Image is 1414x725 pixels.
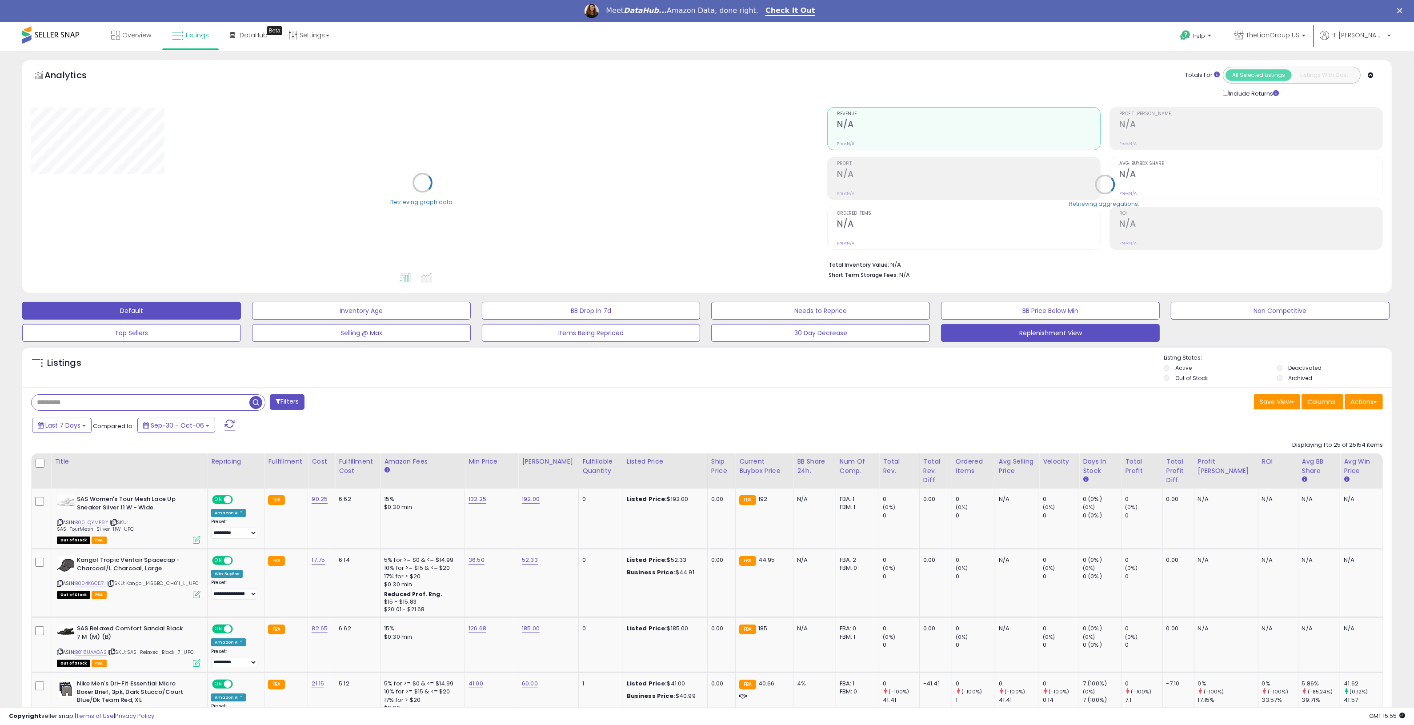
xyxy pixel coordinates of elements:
img: 31fSx4wi6uL._SL40_.jpg [57,495,75,509]
div: 0 [883,512,919,520]
div: $0.30 min [384,503,458,511]
div: Total Rev. [883,457,916,476]
span: ON [213,681,224,688]
button: Actions [1345,394,1383,409]
div: Profit [PERSON_NAME] [1198,457,1254,476]
div: $41.00 [627,680,701,688]
div: FBM: 0 [840,688,873,696]
div: Amazon AI * [211,509,246,517]
a: Privacy Policy [115,712,154,720]
div: 6.62 [339,495,373,503]
small: (-100%) [1131,688,1152,695]
img: 31PAxQtLmBL._SL40_.jpg [57,680,75,697]
div: Total Rev. Diff. [923,457,948,485]
p: Listing States: [1164,354,1392,362]
h5: Listings [47,357,81,369]
div: 17.15% [1198,696,1258,704]
a: 52.33 [522,556,538,565]
a: Listings [165,22,216,48]
div: Min Price [469,457,514,466]
div: -41.41 [923,680,945,688]
div: 10% for >= $15 & <= $20 [384,688,458,696]
div: Close [1397,8,1406,13]
small: FBA [739,556,756,566]
div: Ship Price [711,457,732,476]
img: Profile image for Georgie [585,4,599,18]
div: $44.91 [627,569,701,577]
div: 0 [883,680,919,688]
div: 0.00 [923,556,945,564]
div: 0 [1125,641,1162,649]
span: | SKU: Kangol_1456BC_CH011_L_UPC [107,580,199,587]
div: ROI [1262,457,1294,466]
span: OFF [232,625,246,633]
button: Replenishment View [941,324,1160,342]
small: FBA [739,495,756,505]
div: Ordered Items [956,457,991,476]
div: BB Share 24h. [797,457,832,476]
div: Preset: [211,519,257,539]
span: FBA [92,537,107,544]
div: 0 [956,573,995,581]
div: 0 [883,556,919,564]
small: FBA [268,625,284,634]
div: 41.57 [1344,696,1382,704]
div: 0 [1125,680,1162,688]
span: ON [213,625,224,633]
div: 0 [1125,625,1162,633]
small: FBA [739,680,756,689]
div: FBM: 0 [840,564,873,572]
div: 0 [956,512,995,520]
a: B004K6CD7I [75,580,106,587]
span: ON [213,496,224,504]
button: 30 Day Decrease [711,324,930,342]
div: N/A [1344,495,1376,503]
div: Totals For [1185,71,1220,80]
span: 192 [758,495,767,503]
div: 0 [1125,512,1162,520]
span: | SKU: SAS_TourMesh_Silver_11W_UPC [57,519,134,532]
div: 7 (100%) [1083,680,1121,688]
div: 0 [1043,573,1079,581]
div: 0 [582,625,616,633]
button: Inventory Age [252,302,471,320]
button: Non Competitive [1171,302,1390,320]
div: FBA: 1 [840,680,873,688]
div: Fulfillment Cost [339,457,377,476]
div: 0 [582,495,616,503]
div: 6.14 [339,556,373,564]
div: 0 [1043,680,1079,688]
a: 17.75 [312,556,325,565]
a: Settings [282,22,336,48]
div: 41.41 [999,696,1039,704]
div: N/A [1262,625,1291,633]
small: (0%) [1043,565,1055,572]
div: $15 - $15.83 [384,598,458,606]
small: (-100%) [1268,688,1288,695]
div: 1 [956,696,995,704]
i: Get Help [1180,30,1191,41]
div: 41.41 [883,696,919,704]
div: N/A [1198,495,1251,503]
b: Reduced Prof. Rng. [384,590,442,598]
div: Avg Win Price [1344,457,1379,476]
small: (0%) [883,633,895,641]
button: Needs to Reprice [711,302,930,320]
div: Displaying 1 to 25 of 25154 items [1292,441,1383,449]
div: Tooltip anchor [267,26,282,35]
div: 0 [956,556,995,564]
div: N/A [797,556,829,564]
div: $20.01 - $21.68 [384,606,458,613]
div: 15% [384,495,458,503]
div: 0.00 [1166,625,1187,633]
button: Filters [270,394,304,410]
div: $192.00 [627,495,701,503]
i: DataHub... [624,6,667,15]
div: Avg BB Share [1302,457,1337,476]
span: 40.66 [758,679,775,688]
div: Preset: [211,580,257,600]
button: Last 7 Days [32,418,92,433]
a: Hi [PERSON_NAME] [1320,31,1391,51]
span: Help [1193,32,1205,40]
div: $40.99 [627,692,701,700]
